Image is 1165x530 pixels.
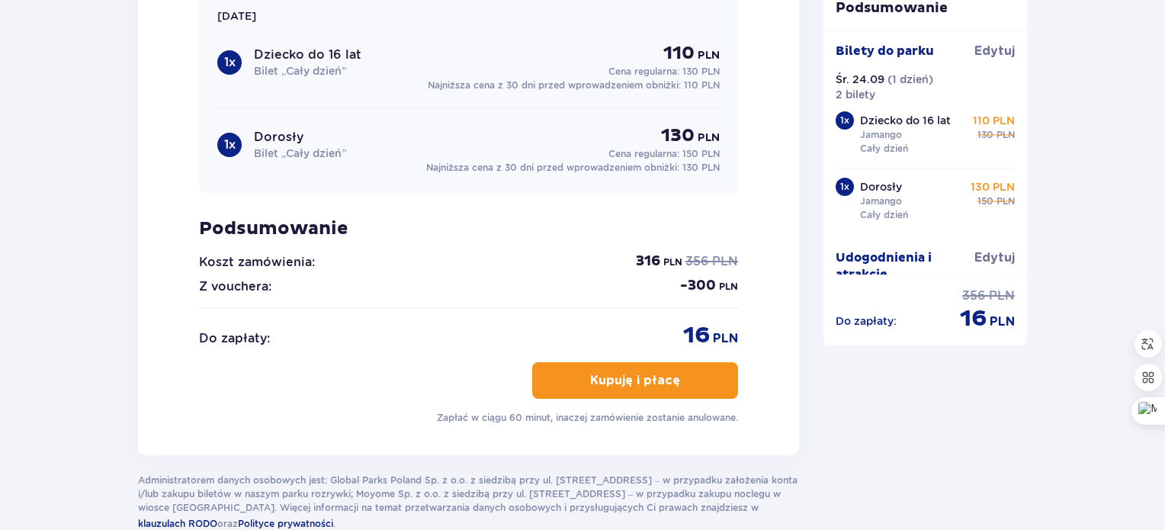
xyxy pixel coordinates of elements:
p: PLN [713,330,738,347]
p: Dorosły [254,129,303,146]
span: 130 PLN [682,162,720,173]
p: Jamango [860,194,902,208]
p: Bilet „Cały dzień” [254,146,346,161]
p: ( 1 dzień ) [887,72,933,87]
button: Kupuję i płacę [532,362,738,399]
p: PLN [990,313,1015,330]
p: Cały dzień [860,142,908,156]
p: 16 [960,304,987,333]
p: 110 [663,42,695,65]
p: Zapłać w ciągu 60 minut, inaczej zamówienie zostanie anulowane. [437,411,738,425]
span: Polityce prywatności [238,518,333,529]
p: Najniższa cena z 30 dni przed wprowadzeniem obniżki: [426,161,720,175]
span: 130 PLN [682,66,720,77]
p: Jamango [860,128,902,142]
p: [DATE] [217,8,256,24]
p: Cały dzień [860,208,908,222]
p: 150 [977,194,993,208]
a: Edytuj [974,43,1015,59]
p: Koszt zamówienia: [199,254,315,271]
p: 316 [636,252,660,271]
p: Podsumowanie [199,217,738,240]
p: 130 [661,124,695,147]
p: Bilet „Cały dzień” [254,63,346,79]
p: Z vouchera: [199,278,271,295]
p: Śr. 24.09 [836,72,884,87]
p: 16 [683,321,710,350]
p: Bilety do parku [836,43,934,59]
p: Udogodnienia i atrakcje [836,249,975,283]
p: PLN [997,128,1015,142]
p: Do zapłaty : [199,330,270,347]
p: 2 bilety [836,87,875,102]
p: Dziecko do 16 lat [254,47,361,63]
div: 1 x [217,50,242,75]
div: 1 x [836,111,854,130]
div: 1 x [836,178,854,196]
div: 1 x [217,133,242,157]
p: PLN [997,194,1015,208]
p: Kupuję i płacę [590,372,680,389]
span: 110 PLN [684,79,720,91]
p: Do zapłaty : [836,313,897,329]
p: Cena regularna: [608,147,720,161]
p: Najniższa cena z 30 dni przed wprowadzeniem obniżki: [428,79,720,92]
p: PLN [719,280,738,294]
span: klauzulach RODO [138,518,217,529]
p: PLN [698,130,720,146]
p: 130 PLN [971,179,1015,194]
p: Cena regularna: [608,65,720,79]
a: Edytuj [974,249,1015,266]
p: PLN [663,255,682,269]
span: 150 PLN [682,148,720,159]
p: 110 PLN [973,113,1015,128]
p: Dorosły [860,179,902,194]
p: 356 [685,253,709,270]
p: - 300 [680,277,716,295]
p: PLN [989,287,1015,304]
p: PLN [712,253,738,270]
p: Dziecko do 16 lat [860,113,951,128]
p: 130 [977,128,993,142]
p: PLN [698,48,720,63]
p: 356 [962,287,986,304]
